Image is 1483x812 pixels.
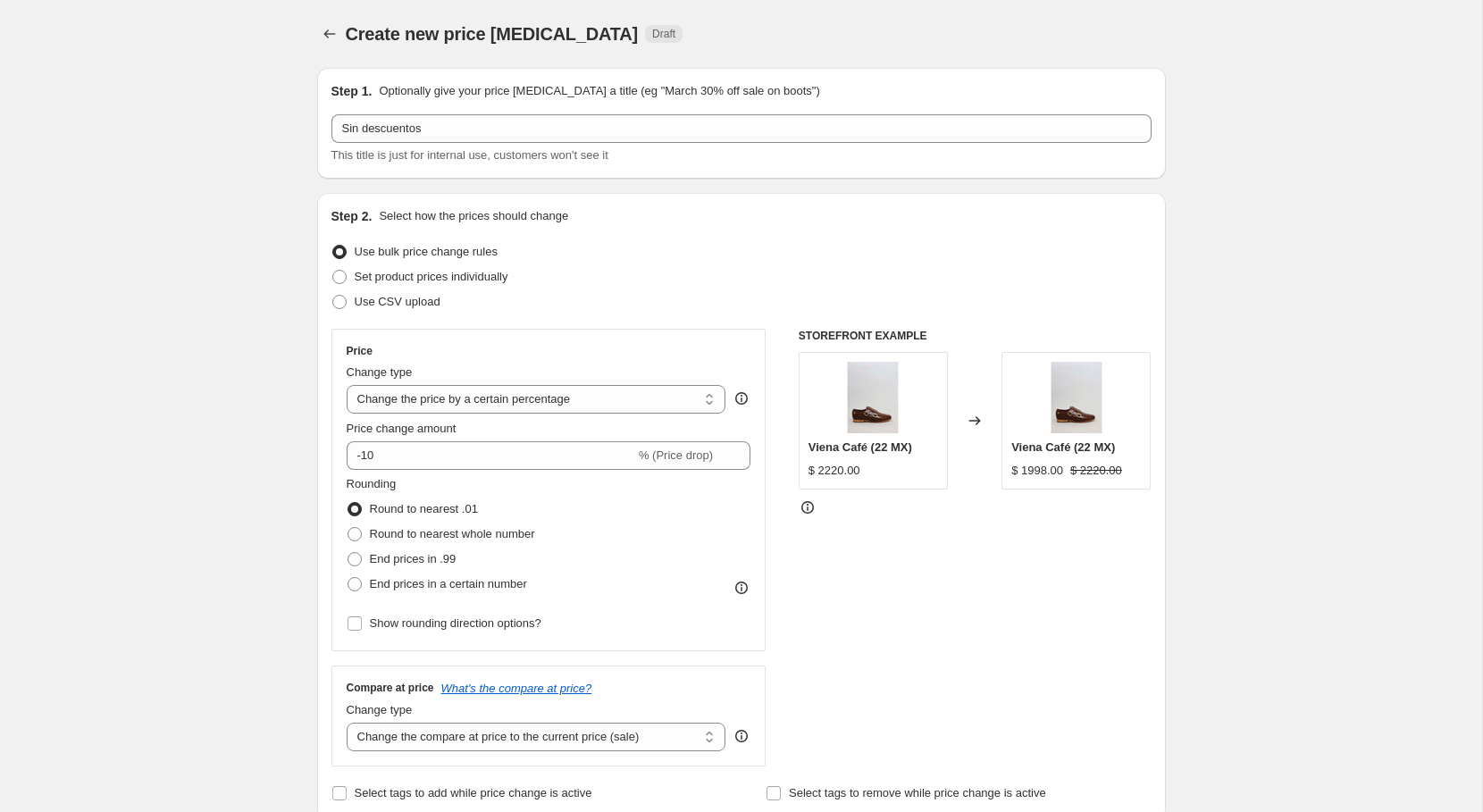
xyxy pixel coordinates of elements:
[355,786,592,799] span: Select tags to add while price change is active
[1041,362,1112,433] img: VIENNA-CAFE_80x.jpg
[370,502,478,515] span: Round to nearest .01
[379,82,819,100] p: Optionally give your price [MEDICAL_DATA] a title (eg "March 30% off sale on boots")
[809,440,912,454] span: Viena Café (22 MX)
[733,389,750,407] div: help
[1011,464,1063,477] span: $ 1998.00
[317,21,342,46] button: Price change jobs
[799,329,1152,343] h6: STOREFRONT EXAMPLE
[837,362,909,433] img: VIENNA-CAFE_80x.jpg
[370,577,527,590] span: End prices in a certain number
[355,295,440,308] span: Use CSV upload
[809,464,860,477] span: $ 2220.00
[379,207,568,225] p: Select how the prices should change
[347,477,397,490] span: Rounding
[331,207,373,225] h2: Step 2.
[347,422,457,435] span: Price change amount
[347,365,413,379] span: Change type
[370,616,541,630] span: Show rounding direction options?
[347,703,413,716] span: Change type
[331,82,373,100] h2: Step 1.
[441,682,592,695] button: What's the compare at price?
[346,24,639,44] span: Create new price [MEDICAL_DATA]
[1070,464,1122,477] span: $ 2220.00
[331,148,608,162] span: This title is just for internal use, customers won't see it
[639,448,713,462] span: % (Price drop)
[733,727,750,745] div: help
[1011,440,1115,454] span: Viena Café (22 MX)
[789,786,1046,799] span: Select tags to remove while price change is active
[370,552,457,565] span: End prices in .99
[347,441,635,470] input: -15
[347,344,373,358] h3: Price
[355,270,508,283] span: Set product prices individually
[370,527,535,540] span: Round to nearest whole number
[652,27,675,41] span: Draft
[347,681,434,695] h3: Compare at price
[355,245,498,258] span: Use bulk price change rules
[331,114,1152,143] input: 30% off holiday sale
